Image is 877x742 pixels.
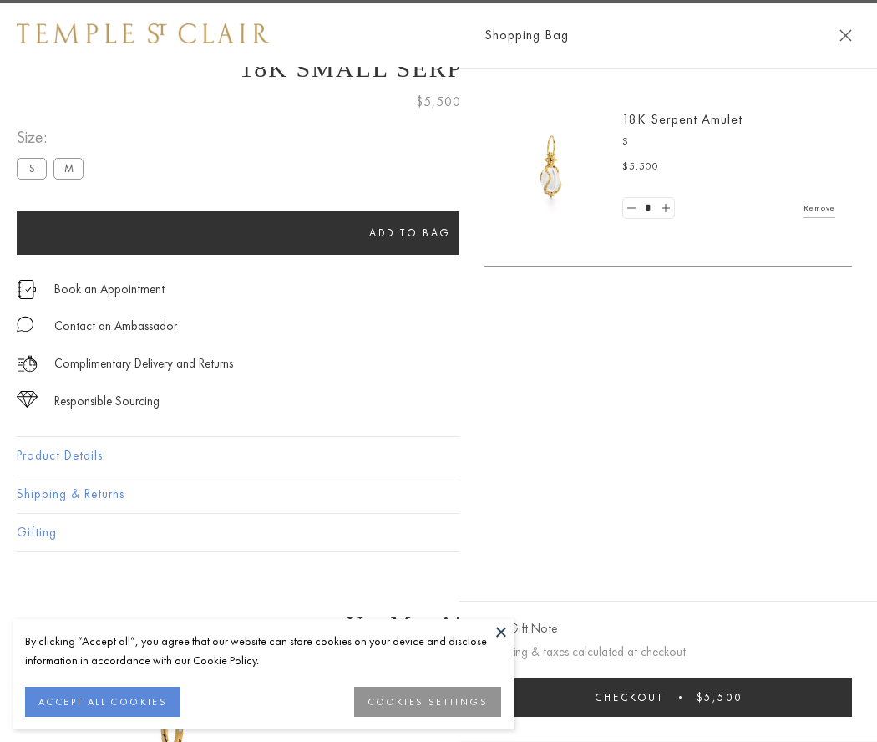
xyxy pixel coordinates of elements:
a: Set quantity to 2 [656,198,673,219]
label: S [17,158,47,179]
a: Set quantity to 0 [623,198,640,219]
p: Complimentary Delivery and Returns [54,353,233,374]
span: Size: [17,124,90,151]
img: P51836-E11SERPPV [501,117,601,217]
button: Add to bag [17,211,803,255]
label: M [53,158,84,179]
img: MessageIcon-01_2.svg [17,316,33,333]
button: Add Gift Note [484,618,557,639]
span: $5,500 [697,690,743,704]
p: Shipping & taxes calculated at checkout [484,642,852,663]
h1: 18K Small Serpent Amulet [17,54,860,83]
span: $5,500 [622,159,659,175]
span: Checkout [595,690,664,704]
button: ACCEPT ALL COOKIES [25,687,180,717]
button: Gifting [17,514,860,551]
h3: You May Also Like [42,612,835,638]
span: $5,500 [416,91,461,113]
img: Temple St. Clair [17,23,269,43]
img: icon_appointment.svg [17,280,37,299]
button: Close Shopping Bag [839,29,852,42]
a: 18K Serpent Amulet [622,110,743,128]
button: Product Details [17,437,860,475]
span: Add to bag [369,226,451,240]
img: icon_delivery.svg [17,353,38,374]
div: By clicking “Accept all”, you agree that our website can store cookies on your device and disclos... [25,632,501,670]
a: Book an Appointment [54,280,165,298]
p: S [622,134,835,150]
button: Shipping & Returns [17,475,860,513]
img: icon_sourcing.svg [17,391,38,408]
button: COOKIES SETTINGS [354,687,501,717]
div: Contact an Ambassador [54,316,177,337]
button: Checkout $5,500 [484,678,852,717]
a: Remove [803,199,835,217]
span: Shopping Bag [484,24,569,46]
div: Responsible Sourcing [54,391,160,412]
